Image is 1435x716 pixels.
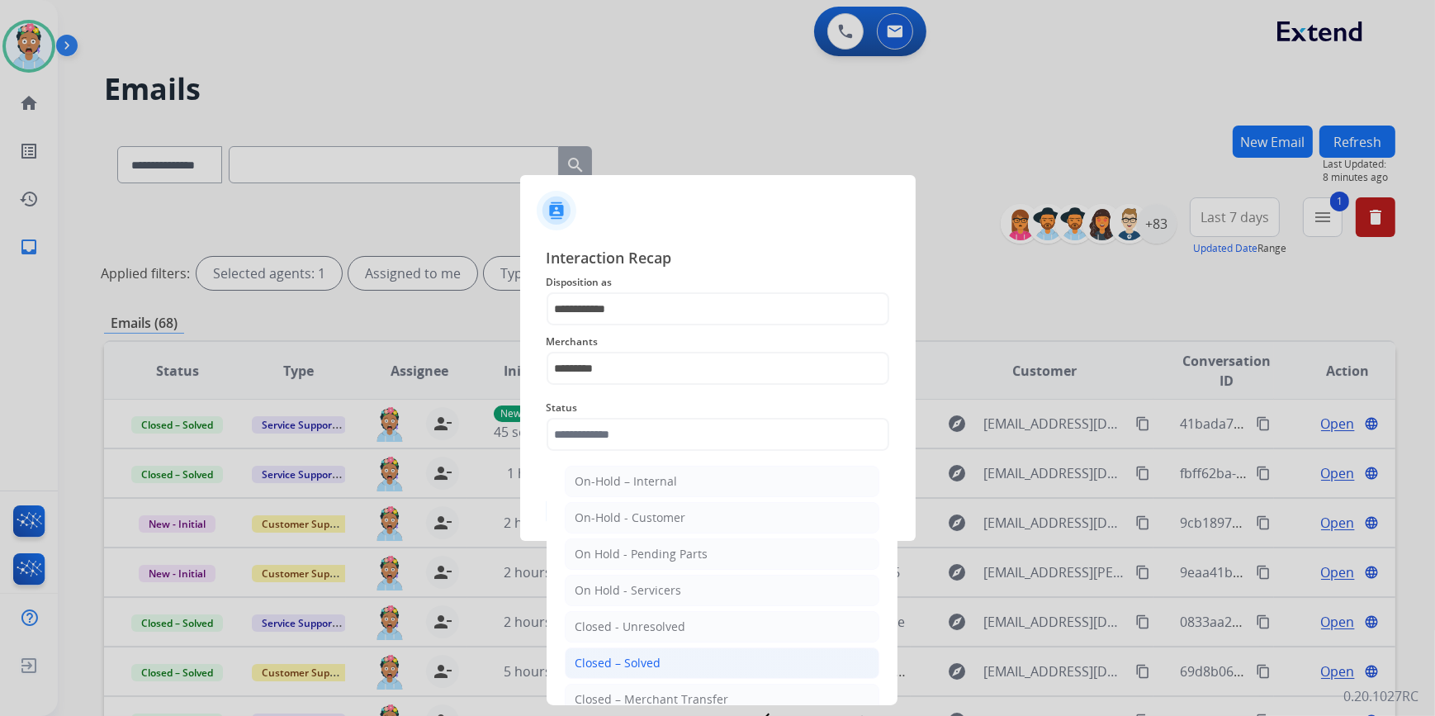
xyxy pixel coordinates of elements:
[575,691,729,708] div: Closed – Merchant Transfer
[575,546,708,562] div: On Hold - Pending Parts
[575,582,682,599] div: On Hold - Servicers
[547,398,889,418] span: Status
[575,619,686,635] div: Closed - Unresolved
[537,191,576,230] img: contactIcon
[575,655,661,671] div: Closed – Solved
[547,332,889,352] span: Merchants
[575,510,686,526] div: On-Hold - Customer
[547,273,889,292] span: Disposition as
[547,246,889,273] span: Interaction Recap
[1343,686,1418,706] p: 0.20.1027RC
[575,473,678,490] div: On-Hold – Internal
